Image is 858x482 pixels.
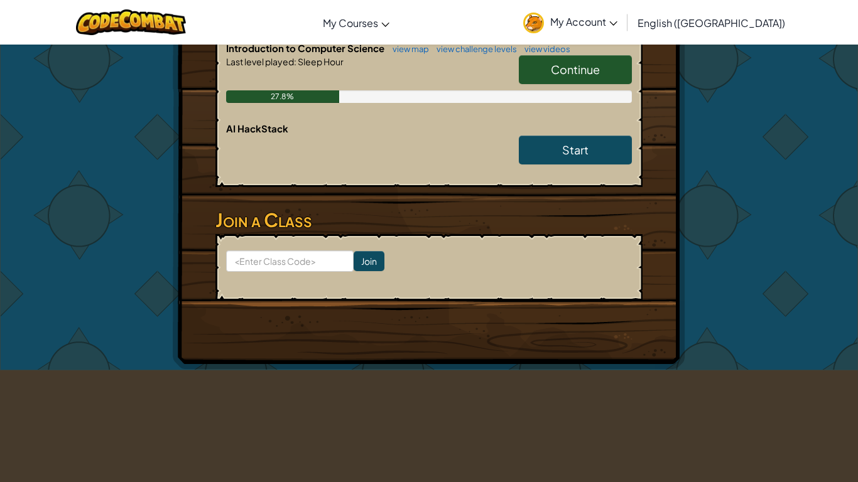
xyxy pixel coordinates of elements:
span: AI HackStack [226,122,288,134]
img: avatar [523,13,544,33]
img: CodeCombat logo [76,9,186,35]
a: view videos [518,44,570,54]
span: Continue [551,62,600,77]
h3: Join a Class [215,206,643,234]
span: My Courses [323,16,378,29]
span: My Account [550,15,617,28]
a: Start [519,136,632,164]
div: 27.8% [226,90,339,103]
a: English ([GEOGRAPHIC_DATA]) [631,6,791,40]
span: Introduction to Computer Science [226,42,386,54]
span: Sleep Hour [296,56,344,67]
a: view map [386,44,429,54]
input: Join [354,251,384,271]
a: My Account [517,3,624,42]
a: My Courses [317,6,396,40]
span: English ([GEOGRAPHIC_DATA]) [638,16,785,29]
span: : [294,56,296,67]
span: Last level played [226,56,294,67]
span: Start [562,142,589,157]
a: view challenge levels [430,44,517,54]
input: <Enter Class Code> [226,250,354,272]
